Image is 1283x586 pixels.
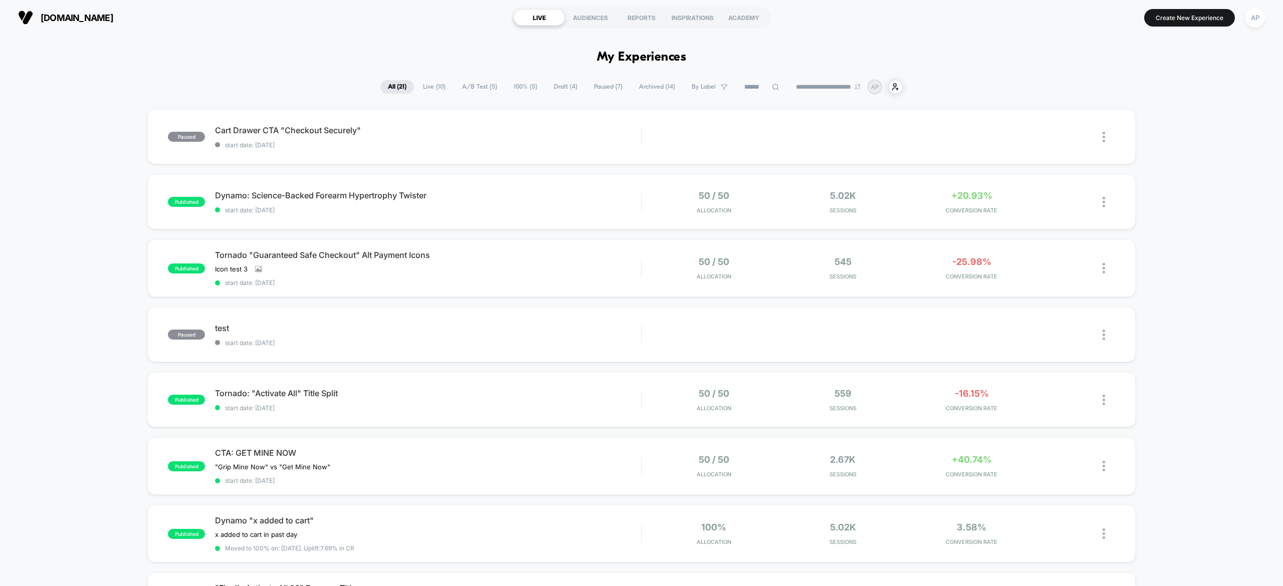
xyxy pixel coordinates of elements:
[830,190,856,201] span: 5.02k
[215,448,641,458] span: CTA: GET MINE NOW
[1103,132,1105,142] img: close
[215,463,330,471] span: "Grip Mine Now" vs "Get Mine Now"
[168,132,205,142] span: paused
[215,515,641,525] span: Dynamo "x added to cart"
[718,10,769,26] div: ACADEMY
[168,263,205,273] span: published
[215,141,641,149] span: start date: [DATE]
[586,80,630,94] span: Paused ( 7 )
[215,339,641,347] span: start date: [DATE]
[692,83,716,91] span: By Label
[565,10,616,26] div: AUDIENCES
[957,522,986,532] span: 3.58%
[15,10,116,26] button: [DOMAIN_NAME]
[215,265,248,273] span: Icon test 3
[667,10,718,26] div: INSPIRATIONS
[1242,8,1268,28] button: AP
[697,207,731,214] span: Allocation
[1103,461,1105,471] img: close
[701,522,726,532] span: 100%
[952,256,991,267] span: -25.98%
[215,206,641,214] span: start date: [DATE]
[215,323,641,333] span: test
[380,80,414,94] span: All ( 21 )
[215,190,641,200] span: Dynamo: Science-Backed Forearm Hypertrophy Twister
[631,80,683,94] span: Archived ( 14 )
[697,273,731,280] span: Allocation
[215,530,297,538] span: x added to cart in past day
[955,388,989,399] span: -16.15%
[910,405,1033,412] span: CONVERSION RATE
[546,80,585,94] span: Draft ( 4 )
[854,84,861,90] img: end
[1103,263,1105,273] img: close
[455,80,505,94] span: A/B Test ( 5 )
[1103,528,1105,539] img: close
[951,190,992,201] span: +20.93%
[834,256,851,267] span: 545
[1245,8,1265,28] div: AP
[225,544,354,552] span: Moved to 100% on: [DATE] . Uplift: 7.69% in CR
[1103,330,1105,340] img: close
[1144,9,1235,27] button: Create New Experience
[697,471,731,478] span: Allocation
[514,10,565,26] div: LIVE
[18,10,33,25] img: Visually logo
[781,405,905,412] span: Sessions
[616,10,667,26] div: REPORTS
[910,538,1033,545] span: CONVERSION RATE
[910,207,1033,214] span: CONVERSION RATE
[699,388,729,399] span: 50 / 50
[834,388,851,399] span: 559
[168,529,205,539] span: published
[910,471,1033,478] span: CONVERSION RATE
[168,330,205,340] span: paused
[215,404,641,412] span: start date: [DATE]
[41,13,113,23] span: [DOMAIN_NAME]
[781,207,905,214] span: Sessions
[830,522,856,532] span: 5.02k
[910,273,1033,280] span: CONVERSION RATE
[781,273,905,280] span: Sessions
[781,538,905,545] span: Sessions
[215,279,641,286] span: start date: [DATE]
[506,80,545,94] span: 100% ( 5 )
[830,454,856,465] span: 2.67k
[697,538,731,545] span: Allocation
[699,190,729,201] span: 50 / 50
[699,256,729,267] span: 50 / 50
[215,477,641,484] span: start date: [DATE]
[781,471,905,478] span: Sessions
[697,405,731,412] span: Allocation
[168,197,205,207] span: published
[215,125,641,135] span: Cart Drawer CTA "Checkout Securely"
[168,461,205,471] span: published
[871,83,879,91] p: AP
[952,454,992,465] span: +40.74%
[699,454,729,465] span: 50 / 50
[1103,197,1105,207] img: close
[1103,395,1105,405] img: close
[597,50,687,65] h1: My Experiences
[415,80,453,94] span: Live ( 10 )
[215,388,641,398] span: Tornado: "Activate All" Title Split
[168,395,205,405] span: published
[215,250,641,260] span: Tornado "Guaranteed Safe Checkout" Alt Payment Icons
